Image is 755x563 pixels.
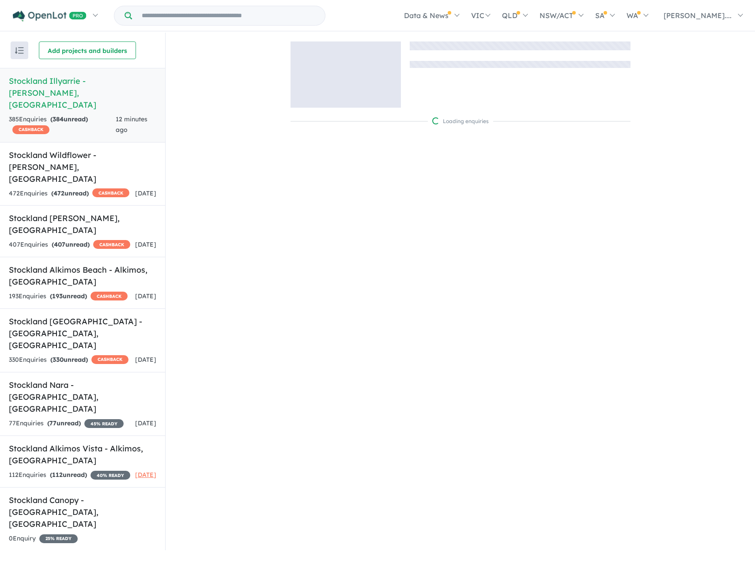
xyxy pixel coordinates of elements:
[52,471,63,479] span: 112
[50,292,87,300] strong: ( unread)
[135,189,156,197] span: [DATE]
[116,115,147,134] span: 12 minutes ago
[39,41,136,59] button: Add projects and builders
[91,355,128,364] span: CASHBACK
[9,149,156,185] h5: Stockland Wildflower - [PERSON_NAME] , [GEOGRAPHIC_DATA]
[50,471,87,479] strong: ( unread)
[135,240,156,248] span: [DATE]
[47,419,81,427] strong: ( unread)
[135,356,156,364] span: [DATE]
[135,471,156,479] span: [DATE]
[53,356,64,364] span: 330
[49,419,57,427] span: 77
[15,47,24,54] img: sort.svg
[9,418,124,429] div: 77 Enquir ies
[93,240,130,249] span: CASHBACK
[84,419,124,428] span: 45 % READY
[52,292,63,300] span: 193
[52,240,90,248] strong: ( unread)
[50,115,88,123] strong: ( unread)
[12,125,49,134] span: CASHBACK
[9,533,78,544] div: 0 Enquir y
[39,534,78,543] span: 25 % READY
[9,114,116,135] div: 385 Enquir ies
[9,291,128,302] div: 193 Enquir ies
[9,75,156,111] h5: Stockland Illyarrie - [PERSON_NAME] , [GEOGRAPHIC_DATA]
[91,292,128,300] span: CASHBACK
[53,189,64,197] span: 472
[9,355,128,365] div: 330 Enquir ies
[9,443,156,466] h5: Stockland Alkimos Vista - Alkimos , [GEOGRAPHIC_DATA]
[50,356,88,364] strong: ( unread)
[135,419,156,427] span: [DATE]
[432,117,489,126] div: Loading enquiries
[9,264,156,288] h5: Stockland Alkimos Beach - Alkimos , [GEOGRAPHIC_DATA]
[91,471,130,480] span: 40 % READY
[9,212,156,236] h5: Stockland [PERSON_NAME] , [GEOGRAPHIC_DATA]
[51,189,89,197] strong: ( unread)
[54,240,65,248] span: 407
[9,188,129,199] div: 472 Enquir ies
[9,494,156,530] h5: Stockland Canopy - [GEOGRAPHIC_DATA] , [GEOGRAPHIC_DATA]
[664,11,732,20] span: [PERSON_NAME]....
[92,188,129,197] span: CASHBACK
[9,470,130,480] div: 112 Enquir ies
[53,115,64,123] span: 384
[9,379,156,415] h5: Stockland Nara - [GEOGRAPHIC_DATA] , [GEOGRAPHIC_DATA]
[134,6,323,25] input: Try estate name, suburb, builder or developer
[135,292,156,300] span: [DATE]
[9,315,156,351] h5: Stockland [GEOGRAPHIC_DATA] - [GEOGRAPHIC_DATA] , [GEOGRAPHIC_DATA]
[9,240,130,250] div: 407 Enquir ies
[13,11,87,22] img: Openlot PRO Logo White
